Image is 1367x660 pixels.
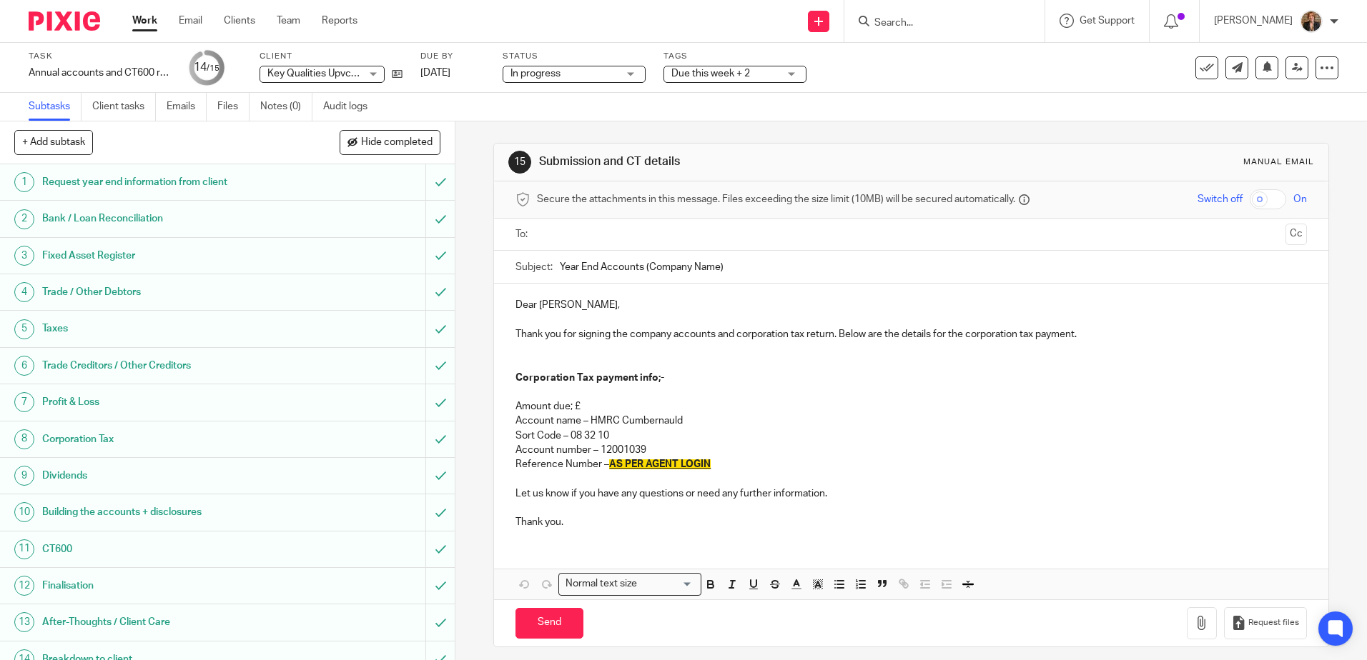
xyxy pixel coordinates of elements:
[267,69,486,79] span: Key Qualities Upvc Window And Door Repairs Ltd
[562,576,640,591] span: Normal text size
[515,399,1306,414] p: Amount due; £
[14,246,34,266] div: 3
[14,466,34,486] div: 9
[515,298,1306,312] p: Dear [PERSON_NAME],
[558,573,701,595] div: Search for option
[29,66,172,80] div: Annual accounts and CT600 return
[14,502,34,522] div: 10
[29,93,82,121] a: Subtasks
[14,429,34,449] div: 8
[503,51,646,62] label: Status
[14,356,34,376] div: 6
[42,429,288,450] h1: Corporation Tax
[641,576,693,591] input: Search for option
[132,14,157,28] a: Work
[663,51,806,62] label: Tags
[537,192,1015,206] span: Secure the attachments in this message. Files exceeding the size limit (10MB) will be secured aut...
[1293,192,1307,206] span: On
[260,51,403,62] label: Client
[92,93,156,121] a: Client tasks
[515,327,1306,341] p: Thank you for signing the company accounts and corporation tax return. Below are the details for ...
[14,612,34,632] div: 13
[42,391,288,413] h1: Profit & Loss
[873,17,1002,30] input: Search
[1080,16,1135,26] span: Get Support
[14,282,34,302] div: 4
[671,69,750,79] span: Due this week + 2
[167,93,207,121] a: Emails
[515,414,1306,428] p: Account name – HMRC Cumbernauld
[217,93,250,121] a: Files
[515,443,1306,457] p: Account number – 12001039
[194,59,219,76] div: 14
[42,355,288,376] h1: Trade Creditors / Other Creditors
[510,69,561,79] span: In progress
[42,611,288,633] h1: After-Thoughts / Client Care
[515,608,583,639] input: Send
[14,172,34,192] div: 1
[1248,617,1299,629] span: Request files
[515,486,1306,501] p: Let us know if you have any questions or need any further information.
[1243,156,1314,168] div: Manual email
[323,93,378,121] a: Audit logs
[1198,192,1243,206] span: Switch off
[14,319,34,339] div: 5
[14,130,93,154] button: + Add subtask
[515,260,553,274] label: Subject:
[42,171,288,193] h1: Request year end information from client
[515,515,1306,529] p: Thank you.
[42,208,288,229] h1: Bank / Loan Reconciliation
[14,576,34,596] div: 12
[420,68,450,78] span: [DATE]
[539,154,942,169] h1: Submission and CT details
[14,539,34,559] div: 11
[515,457,1306,471] p: Reference Number –
[260,93,312,121] a: Notes (0)
[361,137,433,149] span: Hide completed
[340,130,440,154] button: Hide completed
[322,14,357,28] a: Reports
[207,64,219,72] small: /15
[42,539,288,560] h1: CT600
[420,51,485,62] label: Due by
[42,465,288,486] h1: Dividends
[42,245,288,266] h1: Fixed Asset Register
[1285,224,1307,245] button: Cc
[224,14,255,28] a: Clients
[179,14,202,28] a: Email
[1214,14,1293,28] p: [PERSON_NAME]
[609,459,711,469] span: AS PER AGENT LOGIN
[29,11,100,31] img: Pixie
[29,51,172,62] label: Task
[515,227,531,241] label: To:
[515,373,664,383] strong: Corporation Tax payment info;-
[42,281,288,303] h1: Trade / Other Debtors
[42,575,288,596] h1: Finalisation
[515,429,1306,443] p: Sort Code – 08 32 10
[277,14,300,28] a: Team
[14,209,34,229] div: 2
[42,501,288,523] h1: Building the accounts + disclosures
[508,151,531,174] div: 15
[42,318,288,339] h1: Taxes
[14,392,34,412] div: 7
[1300,10,1323,33] img: WhatsApp%20Image%202025-04-23%20at%2010.20.30_16e186ec.jpg
[1224,607,1307,639] button: Request files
